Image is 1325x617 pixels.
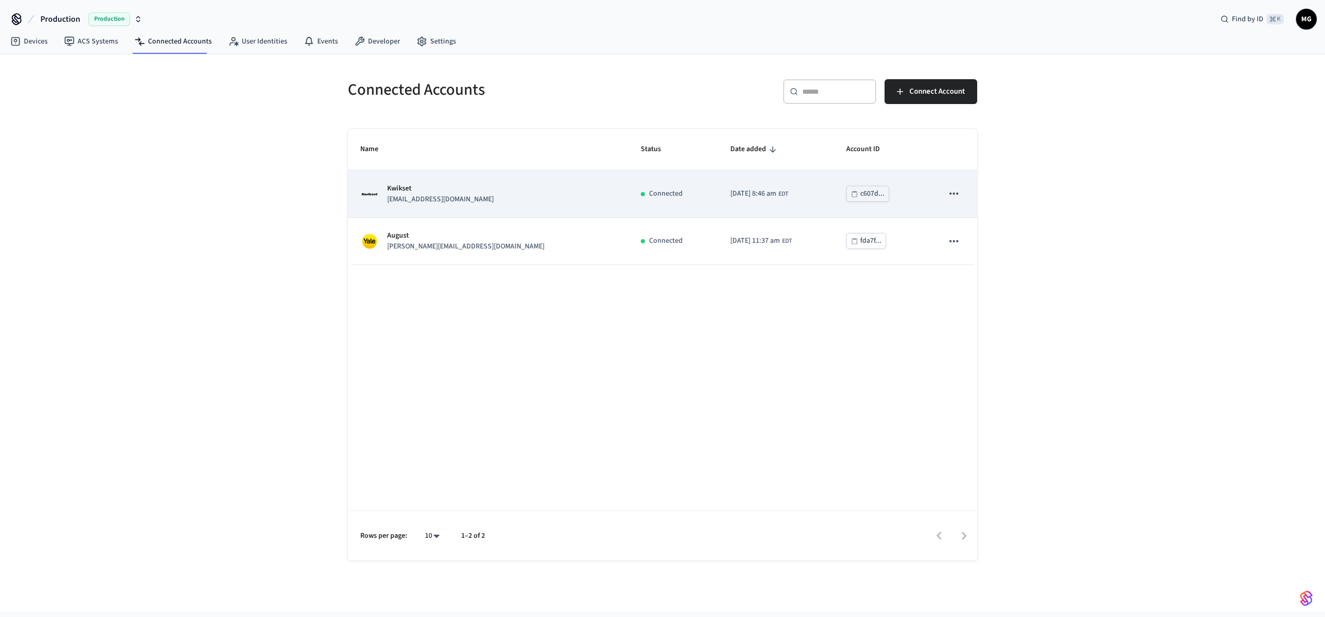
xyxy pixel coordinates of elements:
[1300,590,1313,607] img: SeamLogoGradient.69752ec5.svg
[846,233,886,249] button: fda7f...
[40,13,80,25] span: Production
[649,236,683,246] p: Connected
[420,528,445,543] div: 10
[461,531,485,541] p: 1–2 of 2
[126,32,220,51] a: Connected Accounts
[846,141,893,157] span: Account ID
[885,79,977,104] button: Connect Account
[846,186,889,202] button: c607d...
[730,188,788,199] div: America/New_York
[1212,10,1292,28] div: Find by ID⌘ K
[348,79,656,100] h5: Connected Accounts
[909,85,965,98] span: Connect Account
[56,32,126,51] a: ACS Systems
[296,32,346,51] a: Events
[387,241,544,252] p: [PERSON_NAME][EMAIL_ADDRESS][DOMAIN_NAME]
[778,189,788,199] span: EDT
[1297,10,1316,28] span: MG
[387,183,494,194] p: Kwikset
[1296,9,1317,30] button: MG
[1267,14,1284,24] span: ⌘ K
[730,141,779,157] span: Date added
[649,188,683,199] p: Connected
[387,194,494,205] p: [EMAIL_ADDRESS][DOMAIN_NAME]
[641,141,674,157] span: Status
[860,234,881,247] div: fda7f...
[387,230,544,241] p: August
[730,236,780,246] span: [DATE] 11:37 am
[360,185,379,203] img: Kwikset Logo, Square
[2,32,56,51] a: Devices
[346,32,408,51] a: Developer
[360,232,379,251] img: Yale Logo, Square
[360,531,407,541] p: Rows per page:
[730,236,792,246] div: America/New_York
[220,32,296,51] a: User Identities
[860,187,885,200] div: c607d...
[1232,14,1263,24] span: Find by ID
[782,237,792,246] span: EDT
[348,129,977,265] table: sticky table
[89,12,130,26] span: Production
[730,188,776,199] span: [DATE] 8:46 am
[408,32,464,51] a: Settings
[360,141,392,157] span: Name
